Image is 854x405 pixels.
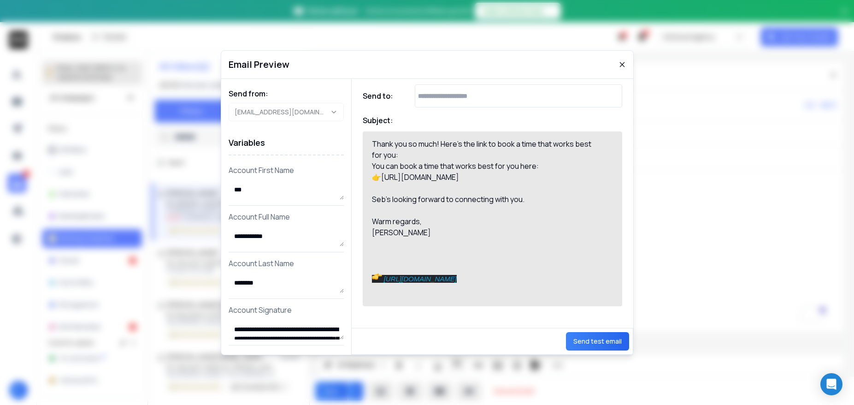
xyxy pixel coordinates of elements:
p: Account First Name [229,165,344,176]
p: Warm regards, [PERSON_NAME] [372,216,602,238]
h1: Send to: [363,90,400,101]
a: [URL][DOMAIN_NAME] [381,172,459,182]
p: Account Signature [229,304,344,316]
h1: Variables [229,131,344,155]
p: Seb’s looking forward to connecting with you. [372,183,602,216]
p: Account Last Name [229,258,344,269]
div: Open Intercom Messenger [820,373,842,395]
a: [URL][DOMAIN_NAME] [384,275,457,283]
img: :point_right: [372,271,382,281]
button: Send test email [566,332,629,351]
p: Account Full Name [229,211,344,222]
p: Thank you so much! Here's the link to book a time that works best for you: You can book a time th... [372,138,602,183]
h1: Send from: [229,88,344,99]
h1: Subject: [363,115,393,126]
